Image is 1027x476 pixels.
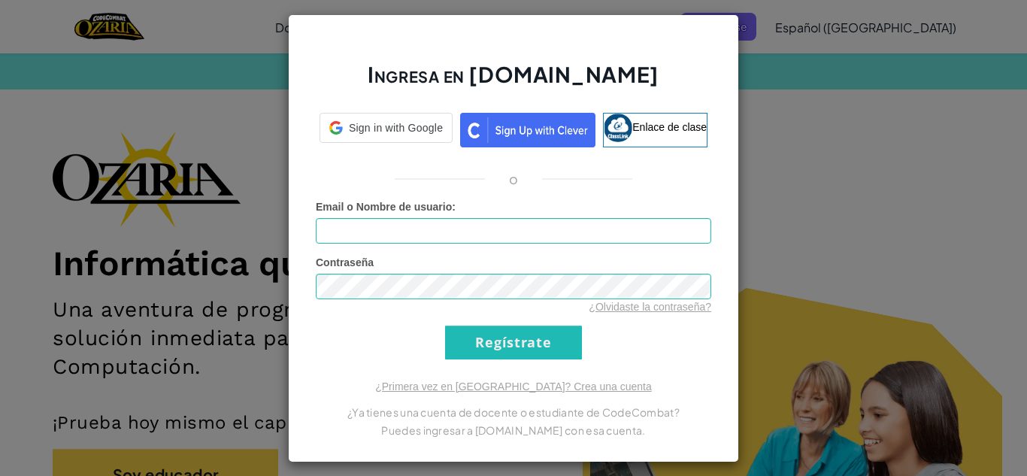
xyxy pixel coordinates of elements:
font: Contraseña [316,256,374,268]
font: : [452,201,456,213]
input: Regístrate [445,326,582,359]
img: classlink-logo-small.png [604,114,632,142]
font: ¿Ya tienes una cuenta de docente o estudiante de CodeCombat? [347,405,680,419]
font: Enlace de clase [632,120,707,132]
span: Sign in with Google [349,120,443,135]
font: Email o Nombre de usuario [316,201,452,213]
a: Sign in with Google [320,113,453,147]
a: ¿Primera vez en [GEOGRAPHIC_DATA]? Crea una cuenta [375,380,652,393]
font: Ingresa en [DOMAIN_NAME] [368,61,659,87]
div: Sign in with Google [320,113,453,143]
a: ¿Olvidaste la contraseña? [589,301,711,313]
img: clever_sso_button@2x.png [460,113,595,147]
font: Puedes ingresar a [DOMAIN_NAME] con esa cuenta. [381,423,645,437]
font: o [509,170,518,187]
